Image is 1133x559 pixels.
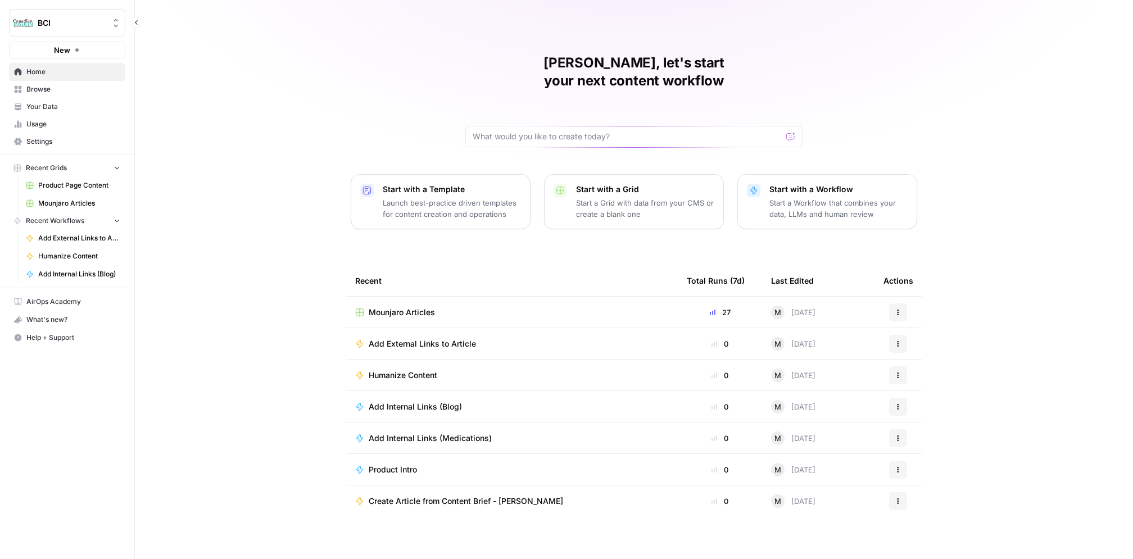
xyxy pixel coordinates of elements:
a: Mounjaro Articles [355,307,669,318]
p: Start with a Grid [576,184,714,195]
button: Start with a WorkflowStart a Workflow that combines your data, LLMs and human review [737,174,917,229]
a: Create Article from Content Brief - [PERSON_NAME] [355,496,669,507]
span: M [774,307,781,318]
button: Recent Workflows [9,212,125,229]
div: Last Edited [771,265,814,296]
button: What's new? [9,311,125,329]
p: Start with a Workflow [769,184,908,195]
span: Help + Support [26,333,120,343]
div: 0 [687,338,753,349]
span: M [774,370,781,381]
a: Home [9,63,125,81]
p: Start a Workflow that combines your data, LLMs and human review [769,197,908,220]
span: M [774,433,781,444]
a: Humanize Content [21,247,125,265]
span: M [774,496,781,507]
div: [DATE] [771,337,815,351]
span: Add Internal Links (Blog) [369,401,462,412]
span: M [774,401,781,412]
a: Add External Links to Article [355,338,669,349]
span: Add Internal Links (Medications) [369,433,492,444]
span: AirOps Academy [26,297,120,307]
div: 0 [687,370,753,381]
h1: [PERSON_NAME], let's start your next content workflow [465,54,803,90]
a: Browse [9,80,125,98]
a: Your Data [9,98,125,116]
div: 0 [687,401,753,412]
span: Add External Links to Article [38,233,120,243]
div: 0 [687,464,753,475]
span: Usage [26,119,120,129]
button: Start with a GridStart a Grid with data from your CMS or create a blank one [544,174,724,229]
p: Start with a Template [383,184,521,195]
span: Add External Links to Article [369,338,476,349]
span: Browse [26,84,120,94]
p: Launch best-practice driven templates for content creation and operations [383,197,521,220]
div: Recent [355,265,669,296]
span: Product Page Content [38,180,120,190]
span: M [774,464,781,475]
a: AirOps Academy [9,293,125,311]
div: [DATE] [771,431,815,445]
button: Start with a TemplateLaunch best-practice driven templates for content creation and operations [351,174,531,229]
span: New [54,44,70,56]
button: New [9,42,125,58]
span: Humanize Content [38,251,120,261]
span: Mounjaro Articles [369,307,435,318]
div: [DATE] [771,400,815,413]
div: 27 [687,307,753,318]
a: Humanize Content [355,370,669,381]
span: Recent Grids [26,163,67,173]
button: Help + Support [9,329,125,347]
input: What would you like to create today? [473,131,782,142]
div: 0 [687,433,753,444]
div: Actions [883,265,913,296]
span: Your Data [26,102,120,112]
div: Total Runs (7d) [687,265,745,296]
p: Start a Grid with data from your CMS or create a blank one [576,197,714,220]
a: Add Internal Links (Medications) [355,433,669,444]
a: Usage [9,115,125,133]
div: [DATE] [771,494,815,508]
span: Mounjaro Articles [38,198,120,208]
span: BCI [38,17,106,29]
button: Recent Grids [9,160,125,176]
span: Product Intro [369,464,417,475]
span: M [774,338,781,349]
span: Home [26,67,120,77]
div: What's new? [10,311,125,328]
img: BCI Logo [13,13,33,33]
a: Mounjaro Articles [21,194,125,212]
div: 0 [687,496,753,507]
button: Workspace: BCI [9,9,125,37]
div: [DATE] [771,369,815,382]
span: Humanize Content [369,370,437,381]
span: Add Internal Links (Blog) [38,269,120,279]
a: Add Internal Links (Blog) [21,265,125,283]
span: Recent Workflows [26,216,84,226]
span: Settings [26,137,120,147]
a: Product Page Content [21,176,125,194]
div: [DATE] [771,463,815,476]
a: Settings [9,133,125,151]
div: [DATE] [771,306,815,319]
span: Create Article from Content Brief - [PERSON_NAME] [369,496,563,507]
a: Add External Links to Article [21,229,125,247]
a: Product Intro [355,464,669,475]
a: Add Internal Links (Blog) [355,401,669,412]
